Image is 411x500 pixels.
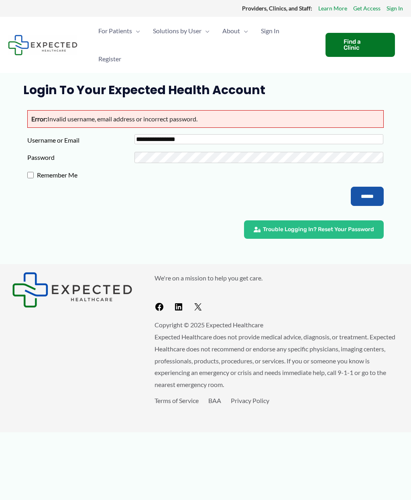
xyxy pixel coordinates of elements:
span: Menu Toggle [201,17,210,45]
span: For Patients [98,17,132,45]
label: Username or Email [27,134,134,146]
a: Privacy Policy [231,397,269,404]
p: Invalid username, email address or incorrect password. [27,110,383,128]
strong: Providers, Clinics, and Staff: [242,5,312,12]
img: Expected Healthcare Logo - side, dark font, small [12,272,132,308]
a: For PatientsMenu Toggle [92,17,146,45]
a: BAA [208,397,221,404]
aside: Footer Widget 3 [155,395,399,425]
a: Solutions by UserMenu Toggle [146,17,216,45]
img: Expected Healthcare Logo - side, dark font, small [8,35,77,55]
span: About [222,17,240,45]
a: Learn More [318,3,347,14]
span: Menu Toggle [240,17,248,45]
a: Terms of Service [155,397,199,404]
span: Solutions by User [153,17,201,45]
span: Expected Healthcare does not provide medical advice, diagnosis, or treatment. Expected Healthcare... [155,333,395,388]
h1: Login to Your Expected Health Account [23,83,387,97]
a: Find a Clinic [326,33,395,57]
a: AboutMenu Toggle [216,17,254,45]
span: Sign In [261,17,279,45]
span: Trouble Logging In? Reset Your Password [263,227,374,232]
span: Copyright © 2025 Expected Healthcare [155,321,263,329]
a: Get Access [353,3,380,14]
a: Register [92,45,128,73]
label: Remember Me [34,169,140,181]
nav: Primary Site Navigation [92,17,317,73]
a: Sign In [254,17,286,45]
p: We're on a mission to help you get care. [155,272,399,284]
span: Register [98,45,121,73]
a: Sign In [387,3,403,14]
aside: Footer Widget 1 [12,272,134,308]
label: Password [27,151,134,163]
aside: Footer Widget 2 [155,272,399,315]
span: Menu Toggle [132,17,140,45]
strong: Error: [31,115,47,123]
a: Trouble Logging In? Reset Your Password [244,220,384,239]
